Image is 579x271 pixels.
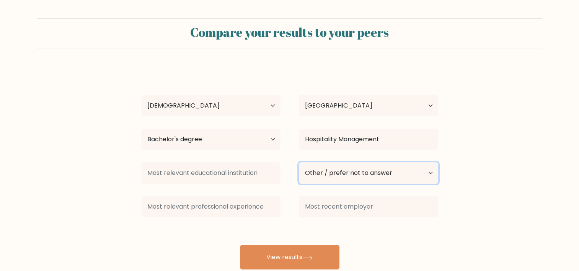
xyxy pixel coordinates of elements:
input: Most relevant educational institution [141,162,281,184]
h2: Compare your results to your peers [42,25,538,39]
input: Most relevant professional experience [141,196,281,217]
input: Most recent employer [299,196,438,217]
input: What did you study? [299,129,438,150]
button: View results [240,245,339,269]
